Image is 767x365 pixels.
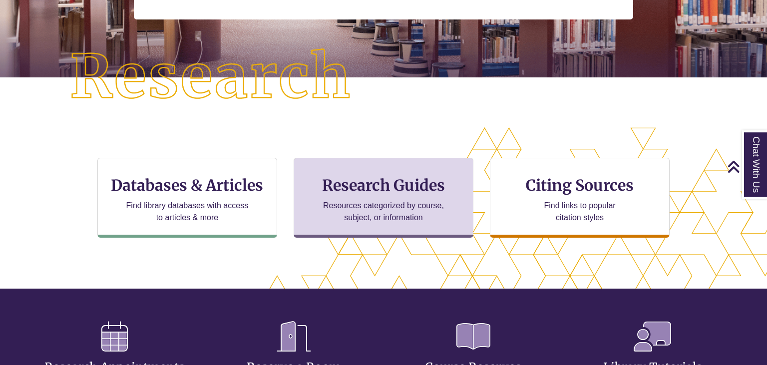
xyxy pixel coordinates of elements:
a: Research Guides Resources categorized by course, subject, or information [294,158,473,238]
a: Databases & Articles Find library databases with access to articles & more [97,158,277,238]
p: Resources categorized by course, subject, or information [319,200,449,224]
h3: Databases & Articles [106,176,269,195]
h3: Citing Sources [519,176,641,195]
h3: Research Guides [302,176,465,195]
a: Citing Sources Find links to popular citation styles [490,158,670,238]
p: Find library databases with access to articles & more [122,200,252,224]
a: Back to Top [727,160,765,173]
p: Find links to popular citation styles [531,200,629,224]
img: Research [38,17,383,137]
